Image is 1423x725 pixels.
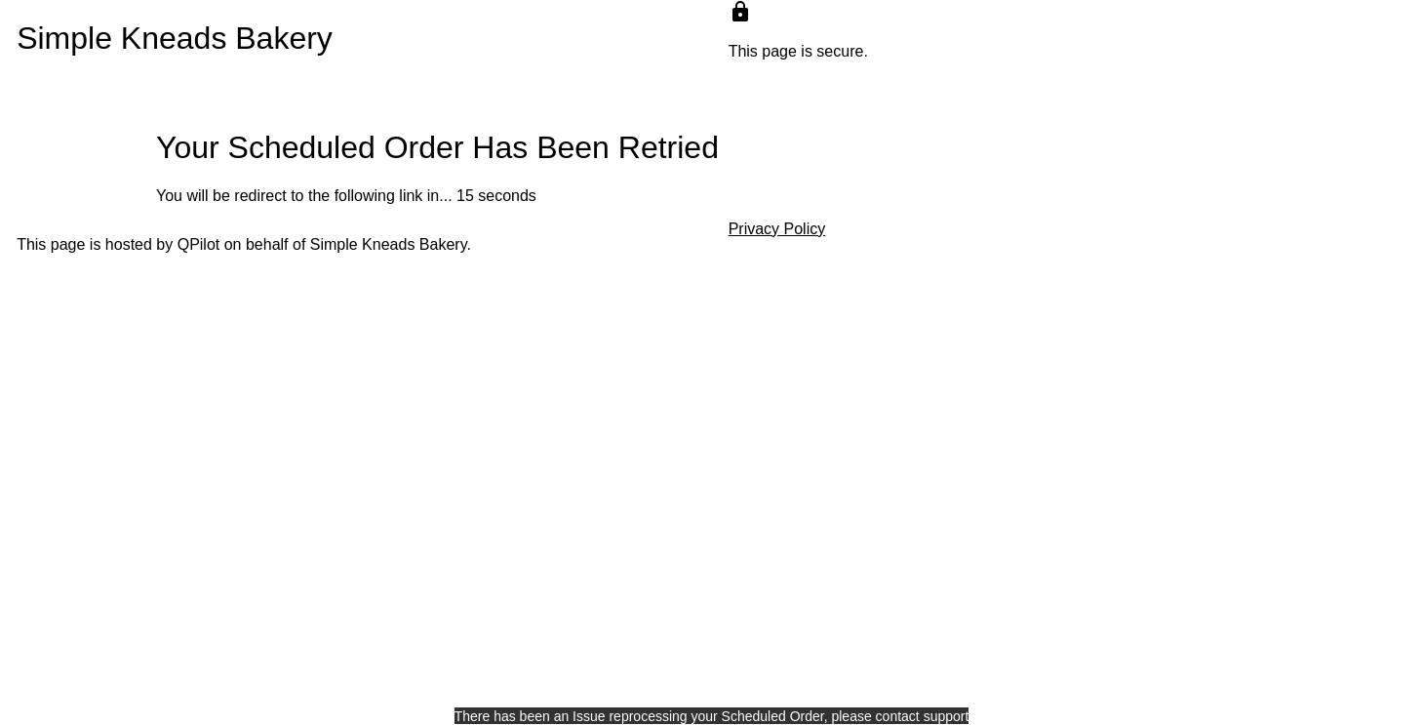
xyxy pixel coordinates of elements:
a: Privacy Policy [729,221,826,237]
p: You will be redirect to the following link in... 15 seconds [156,187,1423,205]
simple-snack-bar: There has been an Issue reprocessing your Scheduled Order, please contact support [455,708,969,724]
h1: Your Scheduled Order Has Been Retried [156,130,1423,166]
h1: Simple Kneads Bakery [17,20,694,57]
p: This page is secure. [729,43,1406,60]
p: This page is hosted by QPilot on behalf of Simple Kneads Bakery. [17,236,694,254]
